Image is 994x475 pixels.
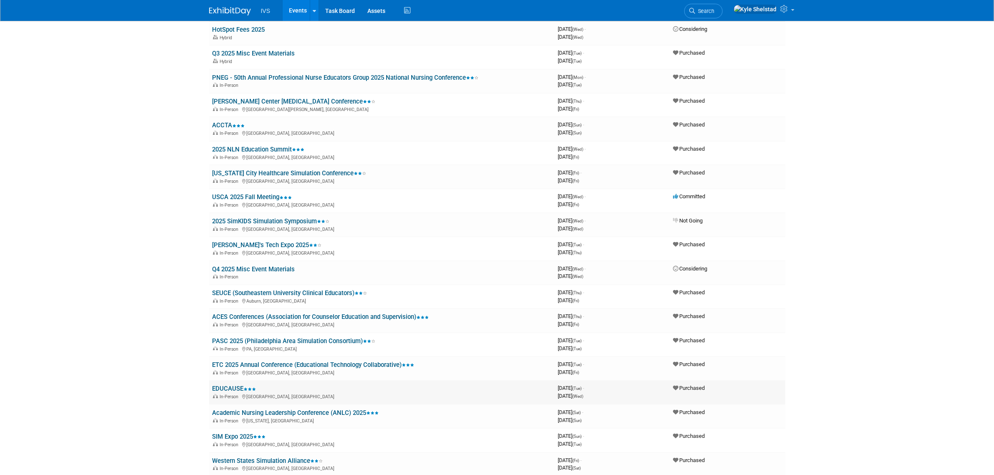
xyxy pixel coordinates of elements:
span: In-Person [220,418,241,424]
a: [PERSON_NAME] Center [MEDICAL_DATA] Conference [212,98,376,105]
span: (Tue) [573,83,582,87]
span: [DATE] [558,369,579,375]
span: (Wed) [573,195,584,199]
span: Search [696,8,715,14]
span: - [583,98,584,104]
span: - [583,241,584,248]
span: In-Person [220,346,241,352]
img: In-Person Event [213,83,218,87]
span: - [581,169,582,176]
span: In-Person [220,274,241,280]
span: In-Person [220,466,241,471]
span: (Sun) [573,434,582,439]
span: (Wed) [573,147,584,152]
span: [DATE] [558,289,584,296]
a: EDUCAUSE [212,385,256,392]
a: ACES Conferences (Association for Counselor Education and Supervision) [212,313,429,321]
img: In-Person Event [213,466,218,470]
div: [GEOGRAPHIC_DATA], [GEOGRAPHIC_DATA] [212,129,551,136]
span: In-Person [220,131,241,136]
img: In-Person Event [213,418,218,422]
span: - [583,289,584,296]
a: 2025 NLN Education Summit [212,146,305,153]
span: [DATE] [558,457,582,463]
span: (Fri) [573,179,579,183]
a: Academic Nursing Leadership Conference (ANLC) 2025 [212,409,379,417]
span: (Fri) [573,202,579,207]
span: [DATE] [558,177,579,184]
span: Hybrid [220,59,235,64]
span: (Sun) [573,131,582,135]
a: SEUCE (Southeastern University Clinical Educators) [212,289,367,297]
div: [GEOGRAPHIC_DATA], [GEOGRAPHIC_DATA] [212,225,551,232]
a: Q3 2025 Misc Event Materials [212,50,295,57]
span: [DATE] [558,321,579,327]
span: (Wed) [573,27,584,32]
a: PASC 2025 (Philadelphia Area Simulation Consortium) [212,337,376,345]
img: In-Person Event [213,227,218,231]
span: Purchased [673,337,705,344]
span: Hybrid [220,35,235,40]
span: Considering [673,26,708,32]
span: (Fri) [573,298,579,303]
span: [DATE] [558,393,584,399]
span: - [585,265,586,272]
span: Purchased [673,98,705,104]
span: [DATE] [558,81,582,88]
span: [DATE] [558,225,584,232]
span: (Sun) [573,123,582,127]
span: - [583,121,584,128]
span: (Wed) [573,274,584,279]
a: SIM Expo 2025 [212,433,266,440]
span: (Fri) [573,370,579,375]
img: In-Person Event [213,370,218,374]
span: [DATE] [558,58,582,64]
span: [DATE] [558,249,582,255]
div: [GEOGRAPHIC_DATA], [GEOGRAPHIC_DATA] [212,177,551,184]
a: [US_STATE] City Healthcare Simulation Conference [212,169,367,177]
span: (Tue) [573,362,582,367]
span: [DATE] [558,98,584,104]
div: [GEOGRAPHIC_DATA], [GEOGRAPHIC_DATA] [212,441,551,447]
span: [DATE] [558,465,581,471]
span: Purchased [673,409,705,415]
img: In-Person Event [213,346,218,351]
span: Purchased [673,50,705,56]
span: In-Person [220,179,241,184]
a: Search [684,4,723,18]
span: [DATE] [558,50,584,56]
span: - [585,74,586,80]
span: - [583,50,584,56]
div: [GEOGRAPHIC_DATA], [GEOGRAPHIC_DATA] [212,393,551,399]
span: [DATE] [558,154,579,160]
span: Purchased [673,361,705,367]
span: - [585,146,586,152]
span: (Sat) [573,466,581,470]
span: [DATE] [558,409,584,415]
span: - [585,193,586,200]
span: (Tue) [573,51,582,56]
a: 2025 SimKIDS Simulation Symposium [212,217,330,225]
span: Purchased [673,313,705,319]
span: (Tue) [573,339,582,343]
div: [GEOGRAPHIC_DATA], [GEOGRAPHIC_DATA] [212,321,551,328]
img: In-Person Event [213,394,218,398]
span: (Tue) [573,386,582,391]
span: In-Person [220,227,241,232]
span: [DATE] [558,273,584,279]
span: [DATE] [558,297,579,303]
img: In-Person Event [213,442,218,446]
span: [DATE] [558,241,584,248]
span: (Wed) [573,219,584,223]
img: Hybrid Event [213,35,218,39]
img: In-Person Event [213,155,218,159]
a: [PERSON_NAME]'s Tech Expo 2025 [212,241,322,249]
span: [DATE] [558,337,584,344]
span: (Tue) [573,346,582,351]
span: - [583,361,584,367]
img: In-Person Event [213,274,218,278]
span: [DATE] [558,193,586,200]
span: - [585,26,586,32]
span: - [583,385,584,391]
span: [DATE] [558,417,582,423]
